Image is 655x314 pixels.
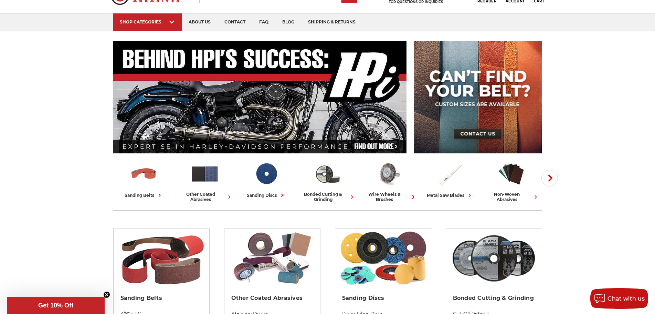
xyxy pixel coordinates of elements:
div: sanding belts [125,192,163,199]
img: Sanding Discs [338,229,427,287]
img: Banner for an interview featuring Horsepower Inc who makes Harley performance upgrades featured o... [113,41,407,153]
img: Bonded Cutting & Grinding [449,229,538,287]
a: about us [182,13,218,31]
img: Sanding Belts [117,229,206,287]
span: Get 10% Off [38,302,73,309]
img: Metal Saw Blades [436,160,464,188]
a: sanding discs [239,160,294,199]
button: Close teaser [103,291,110,298]
div: other coated abrasives [177,192,233,202]
a: bonded cutting & grinding [300,160,356,202]
div: sanding discs [247,192,286,199]
img: Wire Wheels & Brushes [374,160,403,188]
button: Next [541,170,558,186]
h2: Sanding Belts [120,295,202,302]
h2: Bonded Cutting & Grinding [453,295,535,302]
button: Chat with us [590,288,648,309]
img: promo banner for custom belts. [414,41,542,153]
a: wire wheels & brushes [361,160,417,202]
div: SHOP CATEGORIES [120,19,175,24]
h2: Other Coated Abrasives [231,295,313,302]
a: sanding belts [116,160,172,199]
a: contact [218,13,252,31]
img: Sanding Belts [129,160,158,188]
span: Chat with us [608,295,645,302]
a: metal saw blades [422,160,478,199]
a: shipping & returns [301,13,362,31]
div: wire wheels & brushes [361,192,417,202]
div: metal saw blades [427,192,473,199]
img: Sanding Discs [252,160,281,188]
div: bonded cutting & grinding [300,192,356,202]
a: faq [252,13,275,31]
a: blog [275,13,301,31]
h2: Sanding Discs [342,295,424,302]
img: Other Coated Abrasives [191,160,219,188]
div: Get 10% OffClose teaser [7,297,105,314]
img: Non-woven Abrasives [497,160,526,188]
img: Bonded Cutting & Grinding [313,160,342,188]
img: Other Coated Abrasives [228,229,317,287]
a: other coated abrasives [177,160,233,202]
div: non-woven abrasives [484,192,539,202]
a: non-woven abrasives [484,160,539,202]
